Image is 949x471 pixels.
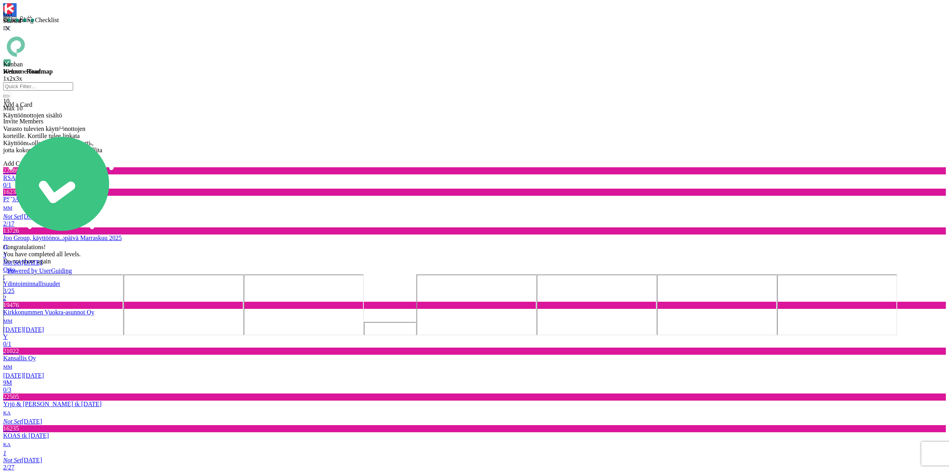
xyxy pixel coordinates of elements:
[3,61,23,68] span: Kanban
[3,333,946,340] div: Y
[3,125,946,258] div: checklist loading
[537,274,657,335] iframe: UserGuiding Product Updates
[3,17,946,274] div: Checklist Container
[3,105,946,112] div: Max 10
[3,425,946,432] div: 16235
[3,386,946,393] div: 0/3
[8,267,72,274] span: Powered by UserGuiding
[3,302,946,309] div: 19476
[3,203,946,213] div: MM
[24,372,44,379] span: [DATE]
[3,439,946,457] div: KA
[3,112,62,119] span: Käyttöönottojen sisältö
[3,242,13,252] div: JT
[22,418,42,425] span: [DATE]
[3,259,22,266] i: Not Set
[3,326,24,333] span: [DATE]
[3,220,946,227] div: 2/17
[3,252,6,259] span: 5
[3,340,946,348] div: 0/1
[3,167,946,189] a: 22889RSA0/1
[3,439,13,450] div: KA
[3,227,946,302] a: 13726Joo Group, käyttöönottopäivä Marraskuu 2025JTNot Set[DATE]Osio:Ydintoiminnallisuudet3/252
[3,288,14,294] span: 3 / 25
[22,457,42,463] span: [DATE]
[3,75,9,82] span: 1x
[3,393,946,408] div: 22505Yrjö & [PERSON_NAME] tk [DATE]
[3,302,946,348] a: 19476Kirkkonummen Vuokra-asunnot OyMM[DATE][DATE]Y0/1
[3,280,946,288] div: Ydintoiminnallisuudet
[777,274,897,335] iframe: UserGuiding AI Assistant
[3,362,13,372] div: MM
[3,418,22,425] i: Not Set
[3,82,73,91] input: Quick Filter...
[3,408,946,418] div: KA
[3,242,946,259] div: JT
[3,340,11,347] span: 0 / 1
[3,227,946,235] div: 13726
[16,75,22,82] span: 3x
[3,393,946,401] div: 22505
[657,274,777,335] iframe: UserGuiding AI Assistant Launcher
[3,189,946,203] div: 16234PSOAS
[3,267,72,274] a: Powered by UserGuiding
[3,464,14,471] span: 2 / 27
[3,167,946,174] div: 22889
[3,309,946,316] div: Kirkkonummen Vuokra-asunnot Oy
[22,259,42,266] span: [DATE]
[3,348,946,393] a: 21022Kansallis OyMM[DATE][DATE]9M0/3
[3,425,946,439] div: 16235KOAS tk [DATE]
[3,393,946,425] a: 22505Yrjö & [PERSON_NAME] tk [DATE]KANot Set[DATE]
[3,189,946,196] div: 16234
[3,348,946,362] div: 21022Kansallis Oy
[3,379,946,386] div: 9M
[416,274,537,335] iframe: UserGuiding Knowledge Base
[3,266,946,273] div: Osio
[3,235,946,242] div: Joo Group, käyttöönottopäivä Marraskuu 2025
[3,386,11,393] span: 0 / 3
[3,450,6,456] span: 1
[3,295,946,302] div: 2
[24,326,44,333] span: [DATE]
[3,288,946,302] div: 3/252
[3,408,13,418] div: KA
[3,189,946,227] a: 16234PSOASMMNot Set[DATE]2/17
[3,174,946,182] div: RSA
[3,118,946,125] div: Invite Members
[3,98,9,104] span: 10
[3,432,946,439] div: KOAS tk [DATE]
[3,348,946,355] div: 21022
[3,316,946,326] div: MM
[3,457,22,463] i: Not Set
[3,316,13,326] div: MM
[3,302,946,316] div: 19476Kirkkonummen Vuokra-asunnot Oy
[3,372,24,379] span: [DATE]
[3,355,946,362] div: Kansallis Oy
[3,68,53,75] b: Kenno - Roadmap
[3,273,5,280] span: :
[3,182,946,189] div: 0/1
[3,401,946,408] div: Yrjö & [PERSON_NAME] tk [DATE]
[9,75,16,82] span: 2x
[3,196,946,203] div: PSOAS
[3,227,946,242] div: 13726Joo Group, käyttöönottopäivä Marraskuu 2025
[3,362,946,372] div: MM
[3,167,946,182] div: 22889RSA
